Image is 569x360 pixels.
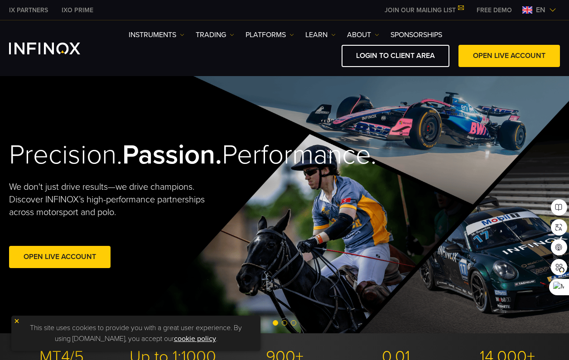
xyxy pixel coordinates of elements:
[196,29,234,40] a: TRADING
[342,45,449,67] a: LOGIN TO CLIENT AREA
[129,29,184,40] a: Instruments
[305,29,336,40] a: Learn
[14,318,20,324] img: yellow close icon
[291,320,296,326] span: Go to slide 3
[391,29,442,40] a: SPONSORSHIPS
[9,139,257,172] h2: Precision. Performance.
[246,29,294,40] a: PLATFORMS
[273,320,278,326] span: Go to slide 1
[16,320,256,346] p: This site uses cookies to provide you with a great user experience. By using [DOMAIN_NAME], you a...
[9,43,101,54] a: INFINOX Logo
[347,29,379,40] a: ABOUT
[9,246,111,268] a: Open Live Account
[378,6,470,14] a: JOIN OUR MAILING LIST
[55,5,100,15] a: INFINOX
[2,5,55,15] a: INFINOX
[458,45,560,67] a: OPEN LIVE ACCOUNT
[122,139,222,171] strong: Passion.
[470,5,519,15] a: INFINOX MENU
[174,334,216,343] a: cookie policy
[282,320,287,326] span: Go to slide 2
[532,5,549,15] span: en
[9,181,207,219] p: We don't just drive results—we drive champions. Discover INFINOX’s high-performance partnerships ...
